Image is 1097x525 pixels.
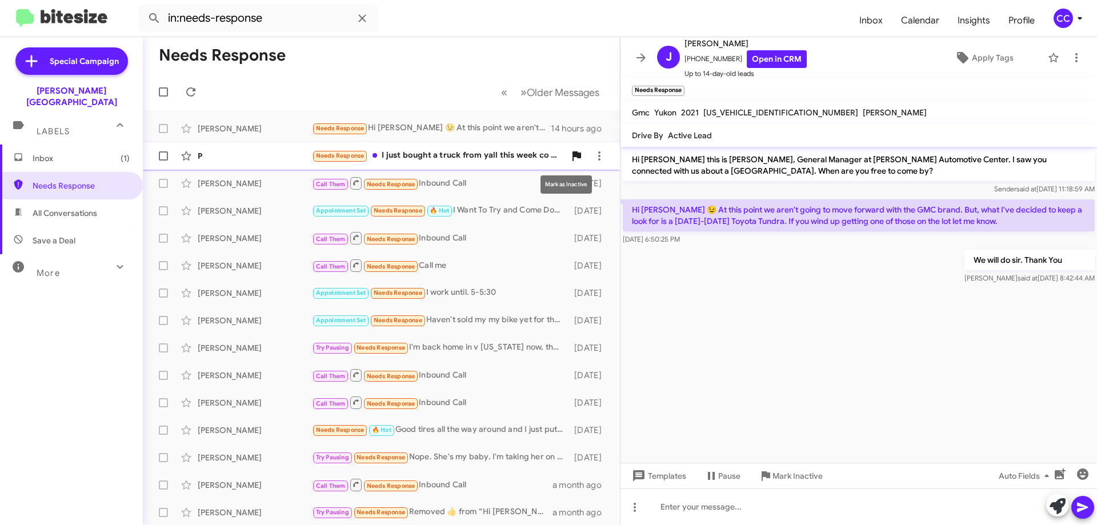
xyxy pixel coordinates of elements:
span: Auto Fields [999,466,1054,486]
div: Call me [312,258,568,272]
div: [PERSON_NAME] [198,287,312,299]
div: [PERSON_NAME] [198,507,312,518]
div: [PERSON_NAME] [198,452,312,463]
p: We will do sir. Thank You [964,250,1095,270]
div: a month ago [552,507,611,518]
p: Hi [PERSON_NAME] 😉 At this point we aren't going to move forward with the GMC brand. But, what I'... [623,199,1095,231]
span: Needs Response [367,482,415,490]
span: Call Them [316,263,346,270]
span: Needs Response [374,207,422,214]
div: [DATE] [568,205,611,217]
input: Search [138,5,378,32]
button: Auto Fields [990,466,1063,486]
button: Pause [695,466,750,486]
div: [PERSON_NAME] [198,205,312,217]
span: 2021 [681,107,699,118]
span: Call Them [316,235,346,243]
div: P [198,150,312,162]
div: I work until. 5-5:30 [312,286,568,299]
div: [PERSON_NAME] [198,315,312,326]
span: Needs Response [357,508,405,516]
span: Needs Response [367,181,415,188]
div: [PERSON_NAME] [198,260,312,271]
span: Pause [718,466,740,486]
a: Profile [999,4,1044,37]
small: Needs Response [632,86,684,96]
div: [DATE] [568,315,611,326]
span: Needs Response [367,235,415,243]
div: Haven't sold my my bike yet for the down payment [312,314,568,327]
nav: Page navigation example [495,81,606,104]
span: [PHONE_NUMBER] [684,50,807,68]
div: Inbound Call [312,478,552,492]
span: Needs Response [316,152,365,159]
span: 🔥 Hot [430,207,449,214]
div: CC [1054,9,1073,28]
button: Mark Inactive [750,466,832,486]
span: J [666,48,672,66]
div: I just bought a truck from yall this week co worker mark great service [312,149,565,162]
div: Mark as Inactive [541,175,592,194]
a: Open in CRM [747,50,807,68]
span: » [521,85,527,99]
span: More [37,268,60,278]
p: Hi [PERSON_NAME] this is [PERSON_NAME], General Manager at [PERSON_NAME] Automotive Center. I saw... [623,149,1095,181]
div: I'm back home in v [US_STATE] now, thanks [312,341,568,354]
div: [PERSON_NAME] [198,233,312,244]
div: 14 hours ago [551,123,611,134]
span: Templates [630,466,686,486]
div: [PERSON_NAME] [198,370,312,381]
span: All Conversations [33,207,97,219]
a: Inbox [850,4,892,37]
a: Calendar [892,4,948,37]
span: Appointment Set [316,316,366,324]
span: Save a Deal [33,235,75,246]
span: [PERSON_NAME] [684,37,807,50]
div: Inbound Call [312,231,568,245]
div: [DATE] [568,260,611,271]
span: Needs Response [357,344,405,351]
span: Needs Response [316,426,365,434]
div: Hi [PERSON_NAME] 😉 At this point we aren't going to move forward with the GMC brand. But, what I'... [312,122,551,135]
span: Needs Response [367,400,415,407]
button: Apply Tags [925,47,1042,68]
div: [DATE] [568,424,611,436]
div: [PERSON_NAME] [198,424,312,436]
span: Call Them [316,400,346,407]
span: [US_VEHICLE_IDENTIFICATION_NUMBER] [703,107,858,118]
div: a month ago [552,479,611,491]
span: Gmc [632,107,650,118]
span: Call Them [316,482,346,490]
div: [DATE] [568,452,611,463]
span: (1) [121,153,130,164]
button: Templates [620,466,695,486]
span: Try Pausing [316,508,349,516]
div: [DATE] [568,370,611,381]
span: Apply Tags [972,47,1014,68]
h1: Needs Response [159,46,286,65]
span: Needs Response [367,263,415,270]
div: [PERSON_NAME] [198,342,312,354]
button: Next [514,81,606,104]
div: [DATE] [568,287,611,299]
span: [DATE] 6:50:25 PM [623,235,680,243]
span: Needs Response [374,316,422,324]
span: [PERSON_NAME] [DATE] 8:42:44 AM [964,274,1095,282]
span: Drive By [632,130,663,141]
span: Insights [948,4,999,37]
div: Good tires all the way around and I just put a new exhaust on it [312,423,568,436]
span: Call Them [316,372,346,380]
div: [PERSON_NAME] [198,178,312,189]
span: Up to 14-day-old leads [684,68,807,79]
span: Needs Response [367,372,415,380]
span: Labels [37,126,70,137]
div: Nope. She's my baby. I'm taking her on a road trip to [US_STATE] next week. Can't kill a Honda. [312,451,568,464]
span: Yukon [654,107,676,118]
span: said at [1016,185,1036,193]
div: [PERSON_NAME] [198,123,312,134]
a: Special Campaign [15,47,128,75]
span: « [501,85,507,99]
